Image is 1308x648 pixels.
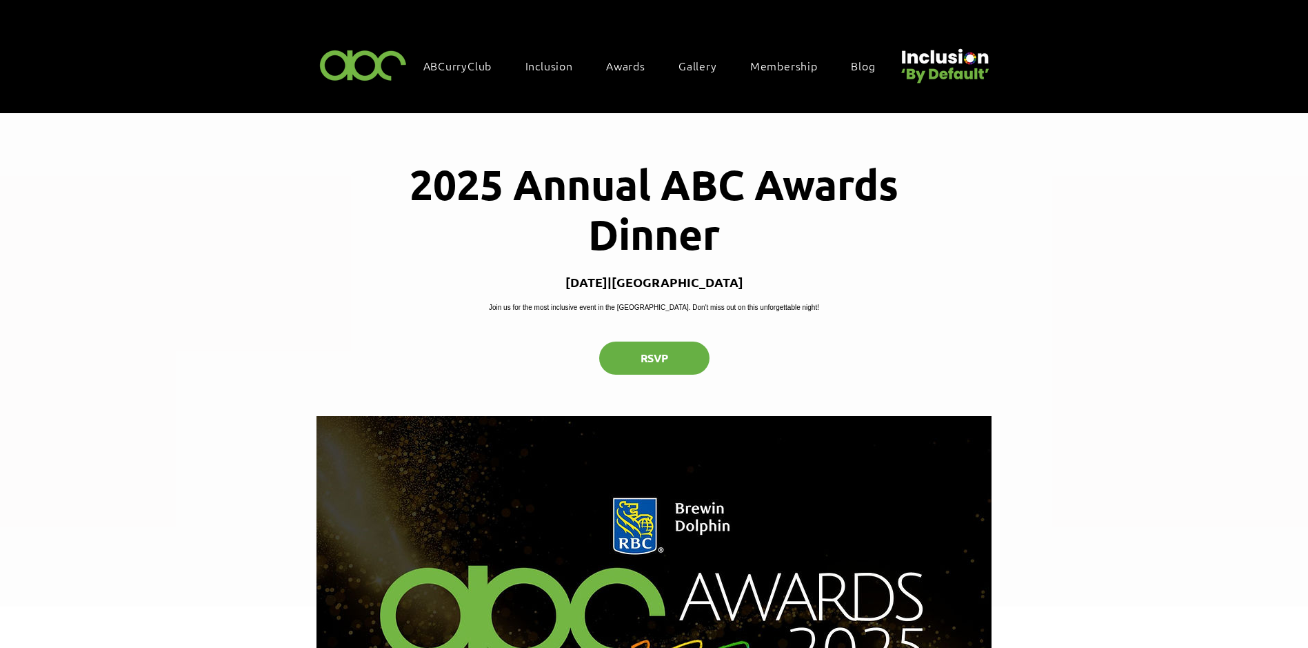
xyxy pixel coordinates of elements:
[743,51,838,80] a: Membership
[607,274,612,290] span: |
[750,58,818,73] span: Membership
[599,342,710,375] button: RSVP
[316,44,411,85] img: ABC-Logo-Blank-Background-01-01-2.png
[678,58,717,73] span: Gallery
[599,51,666,80] div: Awards
[489,302,819,313] p: Join us for the most inclusive event in the [GEOGRAPHIC_DATA]. Don't miss out on this unforgettab...
[416,51,513,80] a: ABCurryClub
[896,37,992,85] img: Untitled design (22).png
[612,274,743,290] p: [GEOGRAPHIC_DATA]
[525,58,573,73] span: Inclusion
[565,274,607,290] p: [DATE]
[363,159,945,258] h1: 2025 Annual ABC Awards Dinner
[851,58,875,73] span: Blog
[423,58,492,73] span: ABCurryClub
[672,51,738,80] a: Gallery
[416,51,896,80] nav: Site
[519,51,594,80] div: Inclusion
[844,51,896,80] a: Blog
[606,58,645,73] span: Awards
